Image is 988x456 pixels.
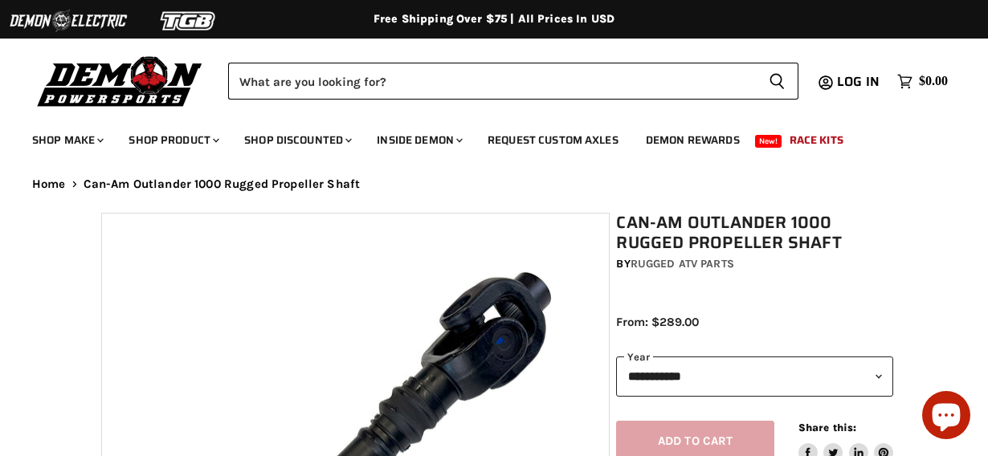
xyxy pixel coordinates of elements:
a: Rugged ATV Parts [631,257,734,271]
ul: Main menu [20,117,944,157]
a: Demon Rewards [634,124,752,157]
span: Share this: [798,421,856,434]
select: year [616,356,893,396]
img: Demon Powersports [32,52,208,109]
a: Request Custom Axles [476,124,631,157]
a: Log in [830,75,889,89]
a: Shop Make [20,124,113,157]
span: From: $289.00 [616,315,699,329]
input: Search [228,63,756,100]
span: New! [755,135,782,148]
span: Can-Am Outlander 1000 Rugged Propeller Shaft [84,177,361,191]
div: by [616,255,893,273]
a: $0.00 [889,70,956,93]
a: Race Kits [778,124,855,157]
a: Home [32,177,66,191]
form: Product [228,63,798,100]
h1: Can-Am Outlander 1000 Rugged Propeller Shaft [616,213,893,253]
a: Shop Discounted [232,124,361,157]
img: TGB Logo 2 [129,6,249,36]
button: Search [756,63,798,100]
a: Shop Product [116,124,229,157]
img: Demon Electric Logo 2 [8,6,129,36]
span: $0.00 [919,74,948,89]
inbox-online-store-chat: Shopify online store chat [917,391,975,443]
a: Inside Demon [365,124,472,157]
span: Log in [837,71,880,92]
